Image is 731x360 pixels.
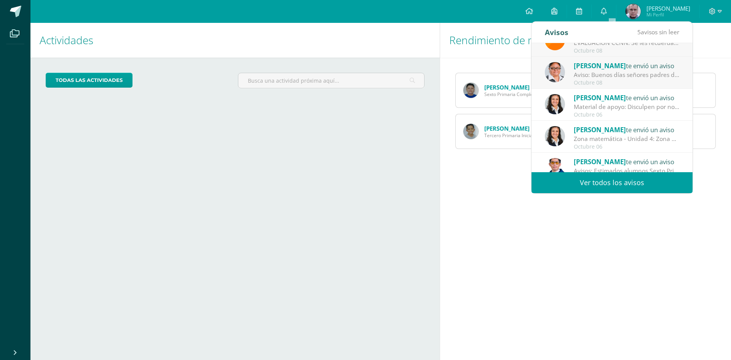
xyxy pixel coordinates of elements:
[574,125,626,134] span: [PERSON_NAME]
[484,83,530,91] a: [PERSON_NAME]
[545,126,565,146] img: b15e54589cdbd448c33dd63f135c9987.png
[574,80,680,86] div: Octubre 08
[463,83,479,98] img: 24d1f2bfe0a8787a75e77b215ff18797.png
[574,61,680,70] div: te envió un aviso
[574,157,626,166] span: [PERSON_NAME]
[646,5,690,12] span: [PERSON_NAME]
[574,48,680,54] div: Octubre 08
[574,70,680,79] div: Aviso: Buenos días señores padres de familia: Auguro desde ya un bendecido día, reciban muchas be...
[637,28,679,36] span: avisos sin leer
[574,125,680,134] div: te envió un aviso
[646,11,690,18] span: Mi Perfil
[46,73,132,88] a: todas las Actividades
[574,93,680,102] div: te envió un aviso
[484,132,534,139] span: Tercero Primaria Inicial
[574,112,680,118] div: Octubre 06
[574,134,680,143] div: Zona matemática - Unidad 4: Zona acumulada durante la unidad 4 es = 54 /70 puntos Sigue esforzánd...
[545,94,565,114] img: b15e54589cdbd448c33dd63f135c9987.png
[545,62,565,82] img: b2d09430fc7ffc43e57bc266f3190728.png
[545,22,568,43] div: Avisos
[531,172,693,193] a: Ver todos los avisos
[574,38,680,47] div: EVALUACIÓN CCNN: Se les recuerda que el día viernes 10 de octubre el la Evaluación de CCNN y es i...
[574,157,680,166] div: te envió un aviso
[574,166,680,175] div: Avisos: Estimados alumnos Sexto Primaria Reciban un cordial saludo. Por este medio se les detalla...
[238,73,424,88] input: Busca una actividad próxima aquí...
[574,102,680,111] div: Material de apoyo: Disculpen por no adjuntar el material de apoyo Saludos
[626,4,641,19] img: cf8f1878484959486f9621e09bbf6b1c.png
[449,23,722,58] h1: Rendimiento de mis hijos
[574,93,626,102] span: [PERSON_NAME]
[463,124,479,139] img: d557ca9a59361b115860b1c7ec3f4659.png
[574,144,680,150] div: Octubre 06
[40,23,431,58] h1: Actividades
[545,158,565,178] img: 059ccfba660c78d33e1d6e9d5a6a4bb6.png
[484,125,530,132] a: [PERSON_NAME]
[574,61,626,70] span: [PERSON_NAME]
[637,28,641,36] span: 5
[484,91,552,98] span: Sexto Primaria Complementaria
